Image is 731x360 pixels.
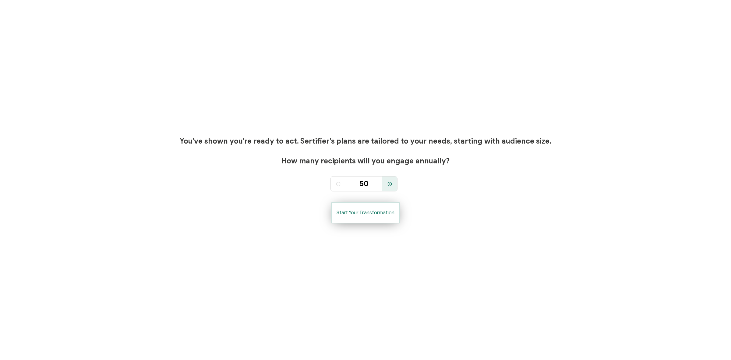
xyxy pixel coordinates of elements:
[701,331,731,360] iframe: Chat Widget
[180,137,551,146] h1: You’ve shown you’re ready to act. Sertifier’s plans are tailored to your needs, starting with aud...
[337,210,394,215] span: Start Your Transformation
[331,202,400,223] button: Start Your Transformation
[281,156,450,166] span: How many recipients will you engage annually?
